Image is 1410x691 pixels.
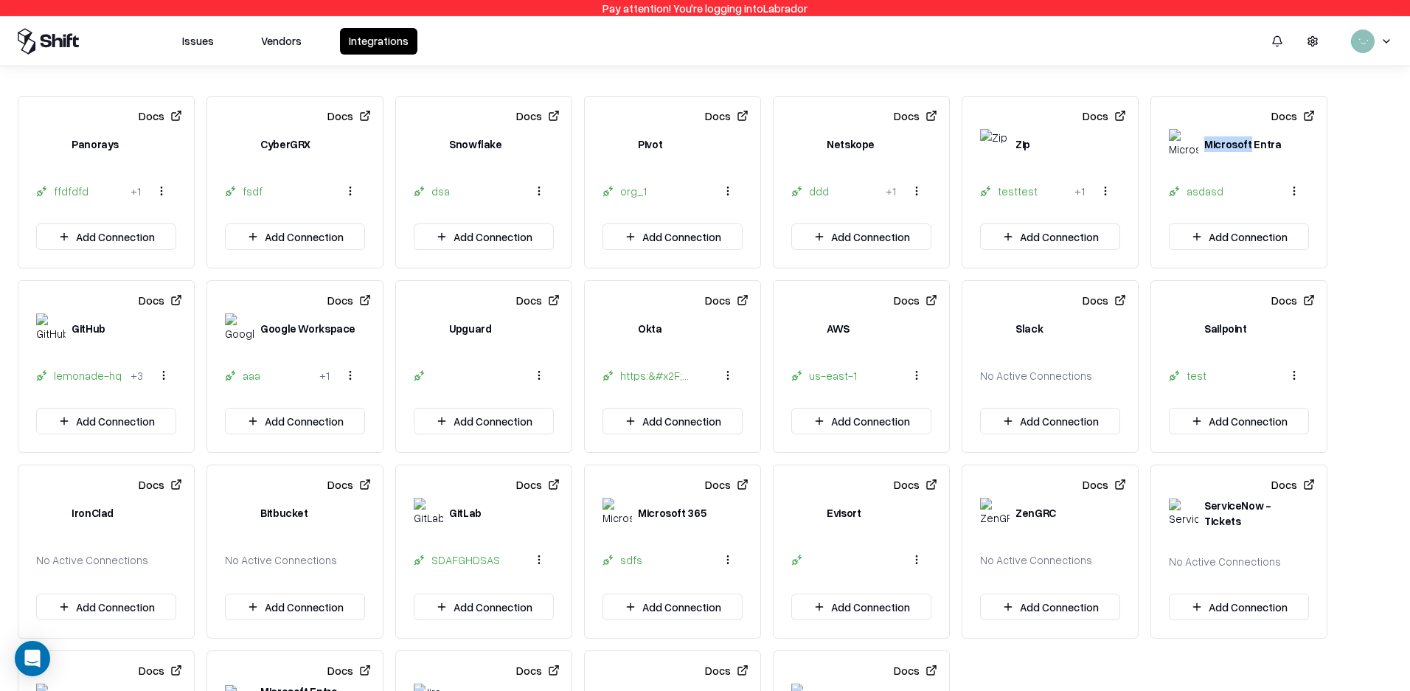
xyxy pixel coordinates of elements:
img: ServiceNow - Tickets [1169,499,1198,528]
div: Google Workspace [260,321,355,336]
img: Slack [980,313,1010,343]
button: Docs [1083,103,1126,129]
button: Docs [894,471,937,498]
button: Add Connection [602,408,743,434]
img: Microsoft Entra [1169,129,1198,159]
div: + 1 [1074,184,1085,199]
div: Bitbucket [260,505,308,521]
img: Snowflake [414,129,443,159]
button: Docs [705,657,749,684]
button: Docs [139,103,182,129]
div: sdfs [620,552,691,568]
button: Add Connection [36,408,176,434]
button: Issues [173,28,223,55]
button: Add Connection [36,223,176,250]
button: Docs [1083,287,1126,313]
button: Docs [705,103,749,129]
img: Okta [602,313,632,343]
div: Pivot [638,136,662,152]
button: Add Connection [225,223,365,250]
button: Add Connection [791,223,931,250]
button: Docs [327,287,371,313]
button: Add Connection [414,594,554,620]
div: No Active Connections [36,552,148,568]
img: Zip [980,129,1010,159]
button: Docs [139,657,182,684]
img: ZenGRC [980,498,1010,527]
button: Docs [139,471,182,498]
div: No Active Connections [980,552,1092,568]
div: lemonade-hq [54,368,125,383]
img: CyberGRX [225,129,254,159]
img: Microsoft 365 [602,498,632,527]
div: https:&#x2F;&#x2F;[DOMAIN_NAME]&#x2F; [620,368,691,383]
div: us-east-1 [809,368,880,383]
div: Panorays [72,136,119,152]
div: aaa [243,368,313,383]
div: Snowflake [449,136,502,152]
button: Docs [894,103,937,129]
img: Netskope [791,129,821,159]
button: Add Connection [414,223,554,250]
div: org_1 [620,184,691,199]
button: Docs [894,287,937,313]
div: + 1 [131,184,141,199]
button: Docs [1271,471,1315,498]
div: + 1 [319,368,330,383]
img: AWS [791,313,821,343]
button: Docs [327,471,371,498]
div: Microsoft 365 [638,505,706,521]
div: fsdf [243,184,313,199]
div: CyberGRX [260,136,310,152]
button: Add Connection [791,594,931,620]
button: Add Connection [414,408,554,434]
div: AWS [827,321,850,336]
img: Sailpoint [1169,313,1198,343]
div: ServiceNow - Tickets [1204,498,1309,529]
button: Add Connection [1169,408,1309,434]
button: Add Connection [225,594,365,620]
button: Add Connection [980,223,1120,250]
div: Evisort [827,505,861,521]
button: Add Connection [1169,223,1309,250]
img: Panorays [36,129,66,159]
button: Docs [516,103,560,129]
div: test [1187,368,1257,383]
button: Docs [516,287,560,313]
div: dsa [431,184,502,199]
button: Add Connection [225,408,365,434]
button: Add Connection [791,408,931,434]
button: Docs [705,287,749,313]
div: SDAFGHDSAS [431,552,502,568]
button: Docs [705,471,749,498]
button: Docs [139,287,182,313]
div: Upguard [449,321,491,336]
img: GitLab [414,498,443,527]
div: IronClad [72,505,114,521]
button: Add Connection [602,594,743,620]
button: Docs [327,657,371,684]
button: Vendors [252,28,310,55]
div: Zip [1015,136,1030,152]
div: GitHub [72,321,105,336]
button: Add Connection [36,594,176,620]
div: ddd [809,184,880,199]
img: Pivot [602,129,632,159]
button: Docs [516,471,560,498]
button: Add Connection [602,223,743,250]
div: + 1 [886,184,896,199]
button: Integrations [340,28,417,55]
div: No Active Connections [225,552,337,568]
button: Add Connection [980,594,1120,620]
div: Sailpoint [1204,321,1247,336]
div: Slack [1015,321,1043,336]
button: Add Connection [980,408,1120,434]
button: Docs [516,657,560,684]
div: Netskope [827,136,875,152]
div: ZenGRC [1015,505,1056,521]
div: No Active Connections [980,368,1092,383]
img: Upguard [414,313,443,343]
img: GitHub [36,313,66,343]
button: Add Connection [1169,594,1309,620]
img: Evisort [791,498,821,527]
